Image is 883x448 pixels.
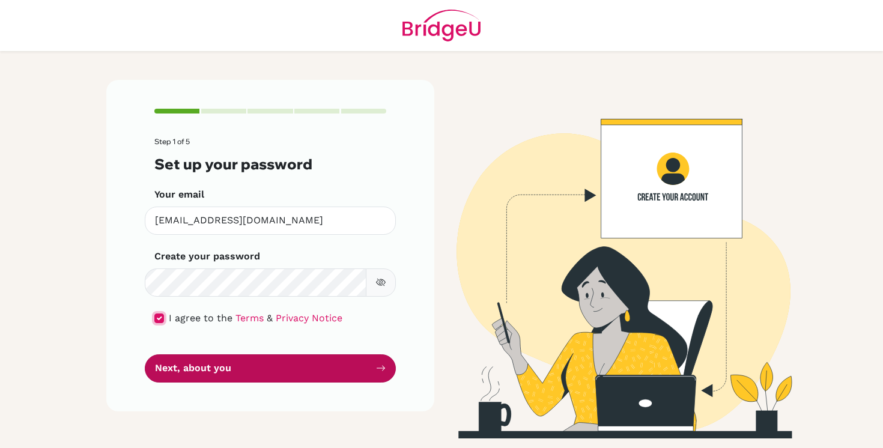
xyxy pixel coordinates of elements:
[145,354,396,383] button: Next, about you
[276,312,342,324] a: Privacy Notice
[154,137,190,146] span: Step 1 of 5
[154,187,204,202] label: Your email
[154,249,260,264] label: Create your password
[267,312,273,324] span: &
[154,156,386,173] h3: Set up your password
[235,312,264,324] a: Terms
[145,207,396,235] input: Insert your email*
[169,312,232,324] span: I agree to the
